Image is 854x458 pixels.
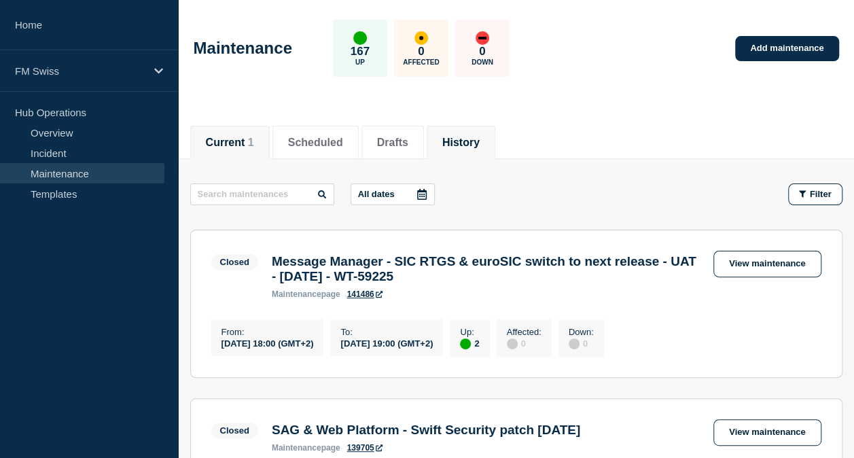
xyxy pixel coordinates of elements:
[735,36,838,61] a: Add maintenance
[788,183,842,205] button: Filter
[713,419,821,446] a: View maintenance
[272,254,700,284] h3: Message Manager - SIC RTGS & euroSIC switch to next release - UAT - [DATE] - WT-59225
[479,45,485,58] p: 0
[272,443,340,453] p: page
[460,337,479,349] div: 2
[272,289,340,299] p: page
[358,189,395,199] p: All dates
[353,31,367,45] div: up
[340,337,433,349] div: [DATE] 19:00 (GMT+2)
[15,65,145,77] p: FM Swiss
[288,137,343,149] button: Scheduled
[442,137,480,149] button: History
[507,338,518,349] div: disabled
[340,327,433,337] p: To :
[403,58,439,66] p: Affected
[569,337,594,349] div: 0
[272,423,580,438] h3: SAG & Web Platform - Swift Security patch [DATE]
[414,31,428,45] div: affected
[272,289,321,299] span: maintenance
[507,327,541,337] p: Affected :
[190,183,334,205] input: Search maintenances
[472,58,493,66] p: Down
[272,443,321,453] span: maintenance
[221,337,314,349] div: [DATE] 18:00 (GMT+2)
[713,251,821,277] a: View maintenance
[221,327,314,337] p: From :
[206,137,254,149] button: Current 1
[377,137,408,149] button: Drafts
[220,257,249,267] div: Closed
[460,338,471,349] div: up
[248,137,254,148] span: 1
[418,45,424,58] p: 0
[351,45,370,58] p: 167
[351,183,435,205] button: All dates
[810,189,832,199] span: Filter
[507,337,541,349] div: 0
[347,289,382,299] a: 141486
[476,31,489,45] div: down
[194,39,292,58] h1: Maintenance
[220,425,249,436] div: Closed
[569,338,580,349] div: disabled
[347,443,382,453] a: 139705
[355,58,365,66] p: Up
[569,327,594,337] p: Down :
[460,327,479,337] p: Up :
